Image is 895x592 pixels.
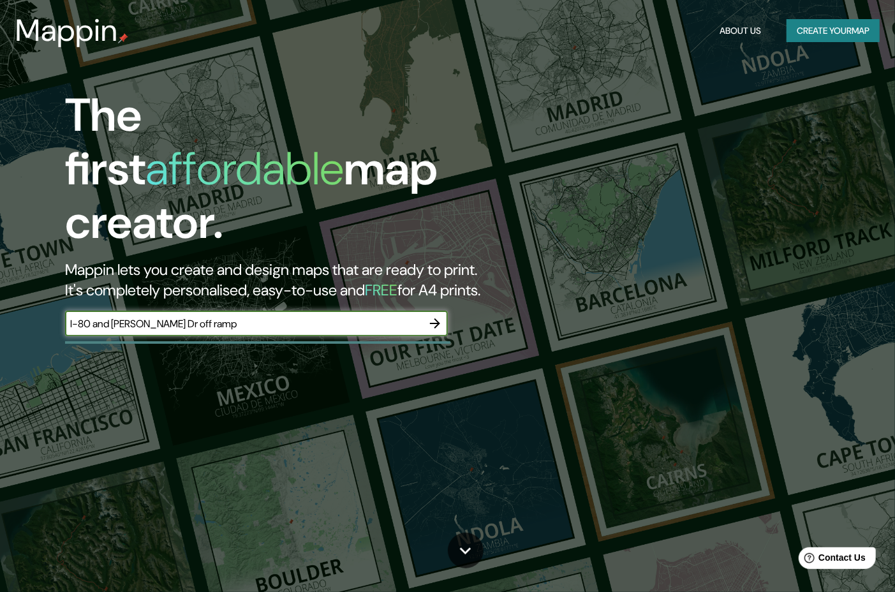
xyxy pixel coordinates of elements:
[65,260,513,300] h2: Mappin lets you create and design maps that are ready to print. It's completely personalised, eas...
[365,280,397,300] h5: FREE
[714,19,766,43] button: About Us
[787,19,880,43] button: Create yourmap
[15,13,118,48] h3: Mappin
[65,316,422,331] input: Choose your favourite place
[145,139,344,198] h1: affordable
[118,33,128,43] img: mappin-pin
[65,89,513,260] h1: The first map creator.
[781,542,881,578] iframe: Help widget launcher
